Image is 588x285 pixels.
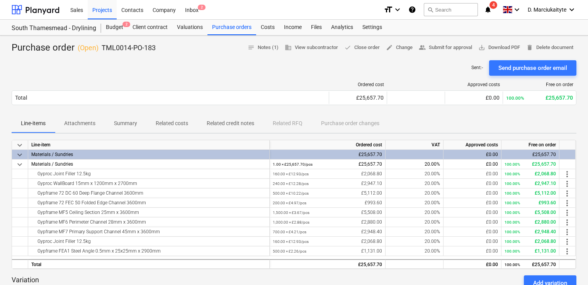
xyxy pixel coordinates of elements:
span: 2 [122,22,130,27]
div: £2,948.40 [505,227,556,237]
div: £0.00 [447,198,498,208]
span: more_vert [563,208,572,217]
div: Total [15,95,27,101]
div: £0.00 [447,150,498,159]
small: 1,000.00 × £2.88 / pcs [273,220,309,224]
div: Gypframe 72 DC 60 Deep Flange Channel 3600mm [31,188,266,198]
a: Budget2 [101,20,128,35]
span: Materials / Sundries [31,161,73,167]
small: 100.00% [505,230,520,234]
span: edit [386,44,393,51]
div: £25,657.70 [506,95,573,101]
span: more_vert [563,247,572,256]
div: Analytics [326,20,358,35]
small: 500.00 × £2.26 / pcs [273,249,306,253]
div: £2,880.00 [505,217,556,227]
small: 160.00 × £12.93 / pcs [273,172,309,176]
div: Gypframe MF6 Perimeter Channel 28mm x 3600mm [31,217,266,227]
small: 100.00% [506,95,524,101]
small: 100.00% [505,249,520,253]
div: £0.00 [447,260,498,270]
div: Gypframe 72 FEC 50 Folded Edge Channel 3600mm [31,198,266,207]
span: Submit for approval [419,43,472,52]
div: Gyproc WallBoard 15mm x 1200mm x 2700mm [31,179,266,188]
a: Settings [358,20,387,35]
div: £2,068.80 [273,237,382,246]
div: £2,068.80 [505,169,556,179]
div: £0.00 [447,237,498,246]
div: Ordered cost [332,82,384,87]
span: more_vert [563,198,572,208]
span: business [285,44,292,51]
div: Materials / Sundries [31,150,266,159]
span: Download PDF [478,43,520,52]
div: £993.60 [273,198,382,208]
div: Gyproc Joint Filler 12.5kg [31,169,266,178]
div: Client contract [128,20,172,35]
small: 100.00% [505,220,520,224]
div: 20.00% [386,227,444,237]
span: 2 [198,5,206,10]
div: £2,880.00 [273,217,382,227]
div: £25,657.70 [273,150,382,159]
span: View subcontractor [285,43,338,52]
div: Free on order [501,140,559,150]
a: Valuations [172,20,207,35]
div: £0.00 [447,227,498,237]
span: more_vert [563,179,572,188]
div: 20.00% [386,198,444,208]
span: delete [526,44,533,51]
i: notifications [484,5,492,14]
span: keyboard_arrow_down [15,141,24,150]
button: Search [424,3,478,16]
div: £0.00 [447,159,498,169]
div: 20.00% [386,217,444,227]
button: View subcontractor [282,42,341,54]
p: Related costs [156,119,188,127]
span: search [427,7,433,13]
i: keyboard_arrow_down [512,5,522,14]
div: £5,508.00 [273,208,382,217]
small: 100.00% [505,191,520,195]
div: 20.00% [386,179,444,188]
div: Files [306,20,326,35]
small: 100.00% [505,263,520,267]
div: £0.00 [447,208,498,217]
div: £0.00 [447,188,498,198]
div: £2,947.10 [505,179,556,188]
small: 100.00% [505,162,520,166]
i: format_size [384,5,393,14]
span: more_vert [563,189,572,198]
div: Total [28,259,270,269]
div: £0.00 [448,95,500,101]
small: 1,500.00 × £3.67 / pcs [273,210,309,215]
small: 200.00 × £4.97 / pcs [273,201,306,205]
p: Related credit notes [207,119,254,127]
div: 20.00% [386,159,444,169]
small: 160.00 × £12.93 / pcs [273,239,309,244]
i: Knowledge base [408,5,416,14]
small: 240.00 × £12.28 / pcs [273,182,309,186]
small: 100.00% [505,239,520,244]
div: Purchase order [12,42,156,54]
small: 500.00 × £10.22 / pcs [273,191,309,195]
div: £2,948.40 [273,227,382,237]
div: £25,657.70 [505,159,556,169]
div: VAT [386,140,444,150]
div: £0.00 [447,246,498,256]
small: 1.00 × £25,657.70 / pcs [273,162,313,166]
p: ( Open ) [78,43,99,53]
div: Gypframe FEA1 Steel Angle 0.5mm x 25x25mm x 2900mm [31,246,266,256]
div: £5,112.00 [273,188,382,198]
button: Delete document [523,42,576,54]
a: Costs [256,20,279,35]
span: notes [248,44,255,51]
div: Income [279,20,306,35]
div: £2,947.10 [273,179,382,188]
span: 4 [489,1,497,9]
p: Line-items [21,119,46,127]
button: Submit for approval [416,42,475,54]
div: South Thamesmead - Drylining [12,24,92,32]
